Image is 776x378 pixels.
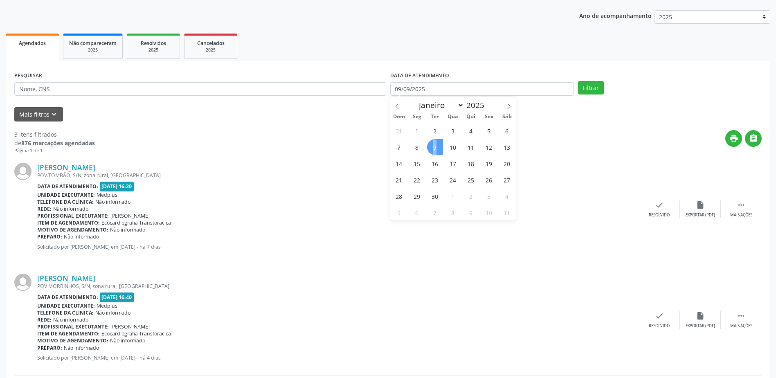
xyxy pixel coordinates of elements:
i: check [655,200,664,209]
a: [PERSON_NAME] [37,163,95,172]
span: Setembro 25, 2025 [463,172,479,188]
span: Setembro 30, 2025 [427,188,443,204]
div: Exportar (PDF) [686,212,715,218]
span: Setembro 26, 2025 [481,172,497,188]
span: Sáb [498,114,516,119]
span: Agendados [19,40,46,47]
p: Ano de acompanhamento [579,10,652,20]
span: Outubro 11, 2025 [499,205,515,220]
b: Preparo: [37,344,62,351]
p: Solicitado por [PERSON_NAME] em [DATE] - há 4 dias [37,354,639,361]
span: [DATE] 16:40 [100,292,134,302]
span: Não informado [53,316,88,323]
span: Setembro 4, 2025 [463,123,479,139]
span: Qui [462,114,480,119]
b: Item de agendamento: [37,330,100,337]
span: Setembro 10, 2025 [445,139,461,155]
div: 3 itens filtrados [14,130,95,139]
b: Telefone da clínica: [37,309,94,316]
div: POV.TOMBÃO, S/N, zona rural, [GEOGRAPHIC_DATA] [37,172,639,179]
b: Rede: [37,205,52,212]
span: Não informado [95,198,130,205]
span: Cancelados [197,40,225,47]
input: Year [464,100,491,110]
span: Não informado [110,226,145,233]
span: Outubro 3, 2025 [481,188,497,204]
p: Solicitado por [PERSON_NAME] em [DATE] - há 7 dias [37,243,639,250]
b: Profissional executante: [37,323,109,330]
b: Motivo de agendamento: [37,337,108,344]
div: de [14,139,95,147]
span: Setembro 14, 2025 [391,155,407,171]
label: PESQUISAR [14,70,42,82]
strong: 876 marcações agendadas [21,139,95,147]
i: insert_drive_file [696,200,705,209]
span: [PERSON_NAME] [110,323,150,330]
i: check [655,311,664,320]
span: Outubro 6, 2025 [409,205,425,220]
span: Setembro 18, 2025 [463,155,479,171]
span: Setembro 1, 2025 [409,123,425,139]
span: Medplus [97,302,117,309]
b: Item de agendamento: [37,219,100,226]
i: insert_drive_file [696,311,705,320]
span: [DATE] 16:20 [100,182,134,191]
span: Setembro 12, 2025 [481,139,497,155]
div: POV MORRINHOS, S/N, zona rural, [GEOGRAPHIC_DATA] [37,283,639,290]
b: Unidade executante: [37,302,95,309]
span: Não informado [64,344,99,351]
input: Nome, CNS [14,82,386,96]
span: Outubro 10, 2025 [481,205,497,220]
img: img [14,163,31,180]
div: 2025 [69,47,117,53]
span: Setembro 17, 2025 [445,155,461,171]
span: Outubro 1, 2025 [445,188,461,204]
span: Não informado [110,337,145,344]
span: Sex [480,114,498,119]
span: Setembro 3, 2025 [445,123,461,139]
span: Outubro 7, 2025 [427,205,443,220]
span: Setembro 9, 2025 [427,139,443,155]
b: Profissional executante: [37,212,109,219]
div: Mais ações [730,323,752,329]
span: Setembro 22, 2025 [409,172,425,188]
i:  [737,200,746,209]
span: Setembro 27, 2025 [499,172,515,188]
b: Unidade executante: [37,191,95,198]
span: Outubro 9, 2025 [463,205,479,220]
span: Setembro 2, 2025 [427,123,443,139]
span: Setembro 28, 2025 [391,188,407,204]
span: Setembro 16, 2025 [427,155,443,171]
span: Dom [390,114,408,119]
span: Outubro 4, 2025 [499,188,515,204]
span: Setembro 5, 2025 [481,123,497,139]
span: Seg [408,114,426,119]
i: keyboard_arrow_down [49,110,58,119]
span: Agosto 31, 2025 [391,123,407,139]
label: DATA DE ATENDIMENTO [390,70,449,82]
span: Setembro 6, 2025 [499,123,515,139]
b: Data de atendimento: [37,294,98,301]
span: Outubro 5, 2025 [391,205,407,220]
span: Outubro 8, 2025 [445,205,461,220]
span: [PERSON_NAME] [110,212,150,219]
span: Não informado [64,233,99,240]
div: Resolvido [649,323,670,329]
select: Month [415,99,464,111]
span: Ecocardiografia Transtoracica [101,219,171,226]
b: Motivo de agendamento: [37,226,108,233]
span: Qua [444,114,462,119]
div: Resolvido [649,212,670,218]
a: [PERSON_NAME] [37,274,95,283]
div: Mais ações [730,212,752,218]
i:  [737,311,746,320]
span: Medplus [97,191,117,198]
span: Setembro 23, 2025 [427,172,443,188]
img: img [14,274,31,291]
button: Filtrar [578,81,604,95]
span: Setembro 7, 2025 [391,139,407,155]
b: Rede: [37,316,52,323]
span: Setembro 21, 2025 [391,172,407,188]
div: 2025 [133,47,174,53]
span: Setembro 8, 2025 [409,139,425,155]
